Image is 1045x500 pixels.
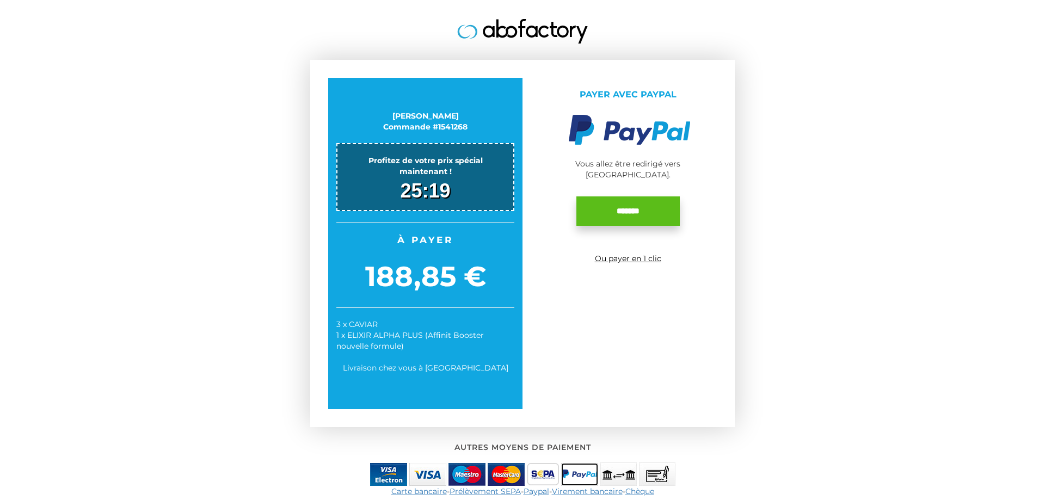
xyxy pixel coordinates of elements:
img: paypal-small.png [561,463,598,486]
p: Payer avec Paypal [547,89,709,101]
a: Paypal [524,486,549,496]
div: [PERSON_NAME] [336,110,514,121]
h2: Autres moyens de paiement [212,443,833,452]
img: bank_transfer-small.png [600,462,637,486]
img: mastercard.jpg [488,463,525,486]
img: check-small.png [639,462,675,486]
span: À payer [336,233,514,246]
a: Prélèvement SEPA [450,486,521,496]
div: Livraison chez vous à [GEOGRAPHIC_DATA] [336,362,514,373]
p: Vous allez être redirigé vers [GEOGRAPHIC_DATA]. [547,158,709,180]
img: sepa-small.png [527,463,559,485]
div: 3 x CAVIAR 1 x ELIXIR ALPHA PLUS (Affinit Booster nouvelle formule) [336,319,514,351]
img: maestro.jpg [448,463,485,486]
div: Commande #1541268 [336,121,514,132]
img: logo.jpg [457,19,588,44]
img: paypal.png [555,112,700,147]
span: 188,85 € [336,257,514,297]
a: Virement bancaire [552,486,623,496]
img: visa.jpg [409,463,446,486]
div: Profitez de votre prix spécial maintenant ! [343,155,508,177]
img: visa-electron.jpg [370,463,407,486]
div: 25:19 [343,177,508,205]
a: Carte bancaire [391,486,447,496]
a: Chèque [625,486,654,496]
div: - - - - [204,486,841,497]
a: Ou payer en 1 clic [595,254,661,263]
